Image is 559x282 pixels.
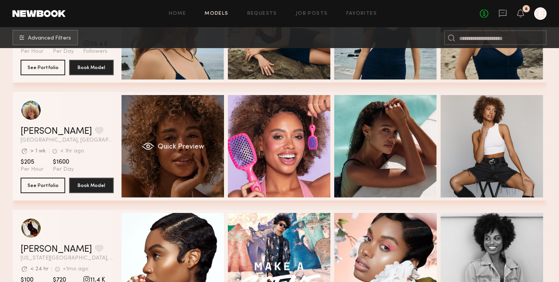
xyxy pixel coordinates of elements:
span: $1600 [53,158,74,166]
span: Per Day [53,166,74,173]
div: < 24 hr [30,266,49,272]
span: [US_STATE][GEOGRAPHIC_DATA], [GEOGRAPHIC_DATA] [21,256,114,261]
span: Followers [83,48,108,55]
span: Per Hour [21,166,43,173]
div: > 1 wk [30,149,46,154]
a: Models [205,11,228,16]
button: See Portfolio [21,178,65,193]
span: [GEOGRAPHIC_DATA], [GEOGRAPHIC_DATA] [21,138,114,143]
span: Per Day [53,48,74,55]
button: Advanced Filters [12,30,78,45]
div: 8 [525,7,528,11]
span: $205 [21,158,43,166]
span: Per Hour [21,48,43,55]
div: +1mo ago [63,266,89,272]
button: Book Model [69,60,114,75]
a: E [534,7,547,20]
span: Quick Preview [157,144,204,151]
span: Advanced Filters [28,36,71,41]
button: See Portfolio [21,60,65,75]
a: [PERSON_NAME] [21,127,92,136]
a: Job Posts [296,11,328,16]
div: < 1hr ago [60,149,84,154]
a: Favorites [346,11,377,16]
a: Home [169,11,186,16]
button: Book Model [69,178,114,193]
a: [PERSON_NAME] [21,245,92,254]
a: Requests [247,11,277,16]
